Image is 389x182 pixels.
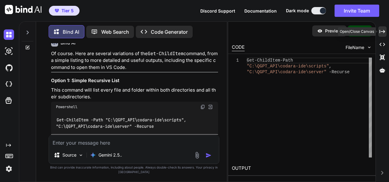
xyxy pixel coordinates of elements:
div: 1 [232,58,239,63]
span: Documentation [244,8,277,13]
h2: OUTPUT [228,161,376,176]
button: Documentation [244,8,277,14]
img: Pick Models [78,153,83,158]
img: attachment [194,152,201,159]
span: , [329,64,332,69]
p: Bind AI [63,28,79,36]
button: Discord Support [200,8,235,14]
p: Bind can provide inaccurate information, including about people. Always double-check its answers.... [49,165,219,174]
img: icon [206,152,212,158]
button: Invite Team [335,5,379,17]
code: Get-ChildItem [148,51,183,57]
span: - [280,58,283,63]
span: Dark mode [286,8,309,14]
span: Get-ChildItem [247,58,280,63]
img: premium [55,9,59,13]
h6: Bind AI [61,40,76,46]
span: Recurse [332,70,350,74]
p: Of course. Here are several variations of the command, from a simple listing to more detailed and... [51,50,218,71]
button: premiumTier 5 [49,6,80,16]
span: "C:\QGPT_API\codara-ide\scripts" [247,64,329,69]
img: cloudideIcon [4,79,14,89]
span: Powershell [56,104,77,109]
img: copy [200,104,205,109]
span: Discord Support [200,8,235,13]
img: chevron down [367,45,372,50]
img: Bind AI [5,5,42,14]
img: Open in Browser [208,104,213,110]
img: Gemini 2.5 Pro [90,152,96,158]
span: - [329,70,332,74]
img: preview [317,28,323,34]
img: darkAi-studio [4,46,14,56]
p: Gemini 2.5.. [98,152,122,158]
img: darkChat [4,29,14,40]
p: Web Search [101,28,129,36]
div: CODE [232,44,245,51]
img: settings [4,164,14,174]
div: Open/Close Canvas [338,27,376,36]
img: githubDark [4,63,14,73]
span: "C:\QGPT_API\codara-ide\server" [247,70,326,74]
span: Path [283,58,293,63]
p: This command will list every file and folder within both directories and all their subdirectories. [51,87,218,100]
p: Code Generator [151,28,188,36]
span: Tier 5 [61,8,74,14]
h3: Option 1: Simple Recursive List [51,77,218,84]
p: Preview [325,28,342,34]
span: FileName [346,44,364,51]
code: Get-ChildItem -Path "C:\QGPT_API\codara-ide\scripts", "C:\QGPT_API\codara-ide\server" -Recurse [56,117,188,129]
p: Source [62,152,76,158]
